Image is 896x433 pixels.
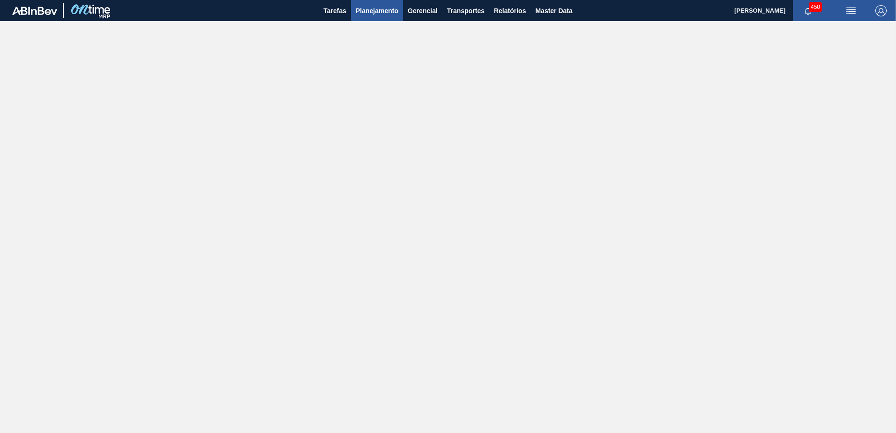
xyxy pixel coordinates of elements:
span: Master Data [535,5,572,16]
span: Relatórios [494,5,526,16]
span: Planejamento [356,5,398,16]
span: Transportes [447,5,485,16]
img: TNhmsLtSVTkK8tSr43FrP2fwEKptu5GPRR3wAAAABJRU5ErkJggg== [12,7,57,15]
img: userActions [845,5,857,16]
span: Tarefas [323,5,346,16]
img: Logout [875,5,887,16]
span: 450 [809,2,822,12]
button: Notificações [793,4,823,17]
span: Gerencial [408,5,438,16]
